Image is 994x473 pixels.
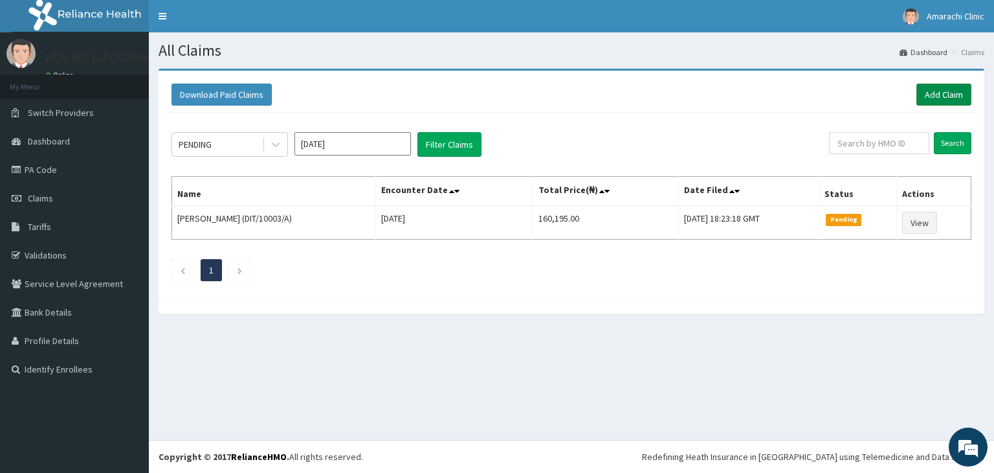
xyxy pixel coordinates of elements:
[294,132,411,156] input: Select Month and Year
[45,71,76,80] a: Online
[533,177,678,207] th: Total Price(₦)
[6,39,36,68] img: User Image
[28,135,70,147] span: Dashboard
[375,206,533,240] td: [DATE]
[231,451,287,463] a: RelianceHMO
[159,42,984,59] h1: All Claims
[916,84,971,106] a: Add Claim
[829,132,929,154] input: Search by HMO ID
[172,206,376,240] td: [PERSON_NAME] (DIT/10003/A)
[417,132,481,157] button: Filter Claims
[179,138,212,151] div: PENDING
[180,264,186,276] a: Previous page
[45,52,199,64] p: HEALING [GEOGRAPHIC_DATA]
[149,440,994,473] footer: All rights reserved.
[949,47,984,58] li: Claims
[159,451,289,463] strong: Copyright © 2017 .
[533,206,678,240] td: 160,195.00
[375,177,533,207] th: Encounter Date
[28,221,51,233] span: Tariffs
[896,177,971,207] th: Actions
[900,47,947,58] a: Dashboard
[237,264,243,276] a: Next page
[679,177,819,207] th: Date Filed
[209,264,214,276] a: Page 1 is your current page
[28,107,94,119] span: Switch Providers
[819,177,896,207] th: Status
[171,84,272,106] button: Download Paid Claims
[172,177,376,207] th: Name
[826,214,861,225] span: Pending
[934,132,971,154] input: Search
[642,450,984,463] div: Redefining Heath Insurance in [GEOGRAPHIC_DATA] using Telemedicine and Data Science!
[902,212,937,234] a: View
[679,206,819,240] td: [DATE] 18:23:18 GMT
[28,192,53,204] span: Claims
[927,10,984,22] span: Amarachi Clinic
[903,8,919,25] img: User Image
